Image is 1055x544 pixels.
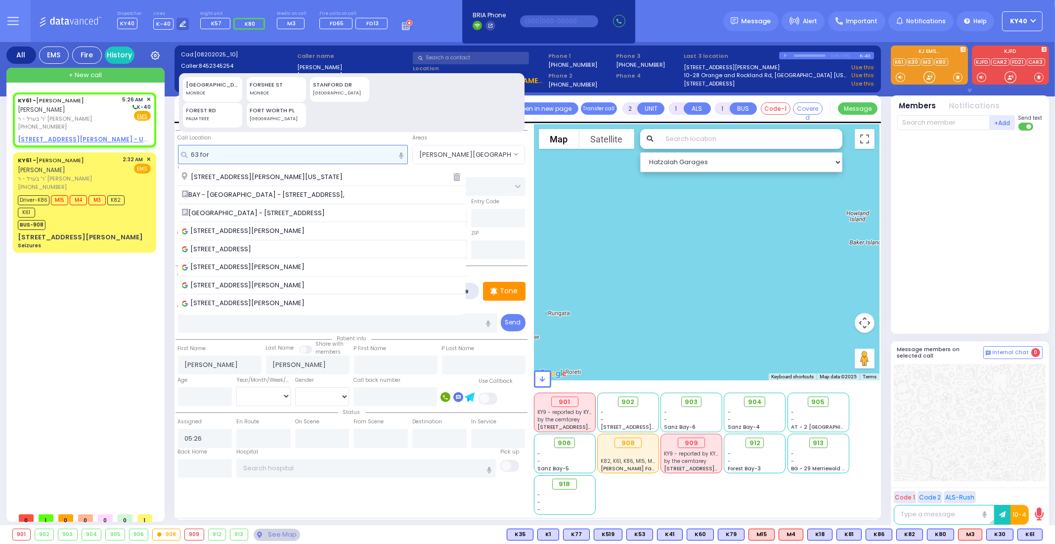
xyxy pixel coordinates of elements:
label: Age [178,376,188,384]
input: Search hospital [236,459,496,478]
div: K61 [1017,529,1043,541]
button: Toggle fullscreen view [855,129,875,149]
span: Sanz Bay-4 [728,423,760,431]
div: FORT WORTH PL [250,106,303,115]
input: (000)000-00000 [520,15,598,27]
span: - [664,416,667,423]
label: On Scene [295,418,319,426]
span: BAY - [GEOGRAPHIC_DATA] - [STREET_ADDRESS], [182,190,349,200]
div: M4 [779,529,803,541]
div: BLS [657,529,683,541]
div: ALS [748,529,775,541]
span: 902 [621,397,634,407]
p: Tone [500,286,518,296]
button: ALS-Rush [944,491,976,503]
div: K35 [507,529,533,541]
div: 903 [58,529,77,540]
span: Status [338,408,365,416]
label: Areas [412,134,427,142]
span: 906 [558,438,571,448]
label: Location Name [178,164,217,172]
button: Transfer call [581,102,617,115]
span: - [537,457,540,465]
span: 904 [748,397,762,407]
div: 902 [35,529,54,540]
span: AT - 2 [GEOGRAPHIC_DATA] [791,423,864,431]
span: 2:32 AM [123,156,143,163]
label: Last 3 location [684,52,779,60]
a: KJFD [974,58,990,66]
span: ר' בערל - ר' [PERSON_NAME] [18,115,119,123]
div: K82 [896,529,923,541]
span: - [664,408,667,416]
div: EMS [39,46,69,64]
div: 906 [130,529,148,540]
span: Message [742,16,771,26]
img: Logo [39,15,105,27]
a: [STREET_ADDRESS][PERSON_NAME] [684,63,780,72]
label: P First Name [354,345,387,353]
span: FD65 [330,19,344,27]
span: [PERSON_NAME] Farm [601,465,659,472]
label: Location [413,64,545,73]
div: K86 [866,529,892,541]
div: See map [254,529,300,541]
div: 904 [82,529,101,540]
span: - [791,457,794,465]
a: M3 [922,58,933,66]
span: members [316,348,341,356]
span: 918 [559,479,571,489]
label: Back Home [178,448,208,456]
span: [STREET_ADDRESS] [182,244,255,254]
button: ALS [684,102,711,115]
span: - [601,416,604,423]
span: K80 [245,20,255,28]
div: [GEOGRAPHIC_DATA] [313,90,366,97]
span: Send text [1018,114,1043,122]
span: [STREET_ADDRESS][PERSON_NAME] [664,465,758,472]
button: Code-1 [761,102,791,115]
span: BG - 29 Merriewold S. [791,465,846,472]
span: K57 [211,19,221,27]
div: Year/Month/Week/Day [236,376,291,384]
span: EMS [134,164,151,174]
span: by the cemtarey [537,416,580,423]
label: Call back number [353,376,400,384]
label: Lines [153,11,189,17]
a: [PERSON_NAME] [18,96,84,104]
span: Notifications [906,17,946,26]
span: [STREET_ADDRESS][PERSON_NAME] [537,423,631,431]
span: + New call [69,70,102,80]
button: Code 2 [918,491,942,503]
span: [STREET_ADDRESS][PERSON_NAME] [182,262,308,272]
span: SMITH GARDENS [413,145,511,163]
div: BLS [986,529,1013,541]
a: FD21 [1011,58,1026,66]
div: Fire [72,46,102,64]
span: 1 [39,514,53,522]
span: KY9 - reported by KY9 [537,408,592,416]
label: [PHONE_NUMBER] [548,61,597,68]
div: K53 [626,529,653,541]
div: 909 [185,529,204,540]
span: K-40 [131,103,151,111]
span: 0 [118,514,132,522]
a: Use this [851,71,874,80]
div: ALS [779,529,803,541]
div: K77 [563,529,590,541]
span: 0 [58,514,73,522]
u: [STREET_ADDRESS][PERSON_NAME] - Use this [18,135,164,143]
button: Show satellite imagery [579,129,634,149]
div: BLS [896,529,923,541]
span: [STREET_ADDRESS][PERSON_NAME][US_STATE] [182,172,346,182]
div: ALS [958,529,982,541]
h5: Message members on selected call [897,346,983,359]
div: Seizures [18,242,41,249]
label: In Service [471,418,496,426]
label: En Route [236,418,259,426]
label: [PHONE_NUMBER] [548,81,597,88]
input: Search location [659,129,842,149]
button: BUS [730,102,757,115]
input: Search member [897,115,990,130]
div: [STREET_ADDRESS][PERSON_NAME] [18,232,143,242]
